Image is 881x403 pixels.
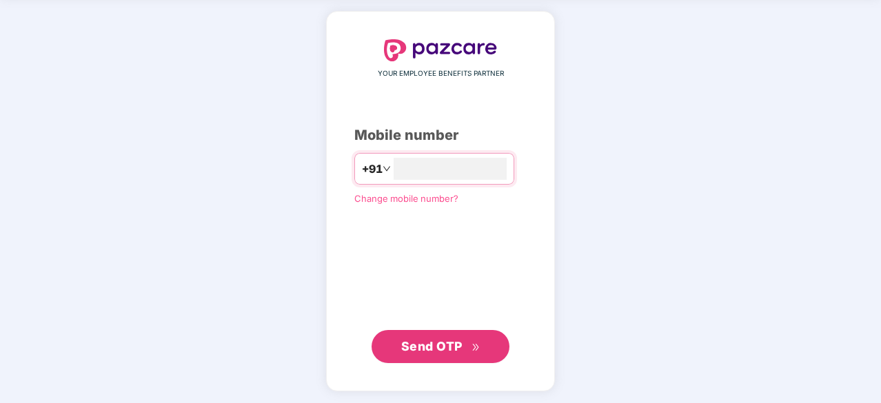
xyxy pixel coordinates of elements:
[354,193,458,204] a: Change mobile number?
[383,165,391,173] span: down
[472,343,480,352] span: double-right
[362,161,383,178] span: +91
[384,39,497,61] img: logo
[372,330,509,363] button: Send OTPdouble-right
[401,339,463,353] span: Send OTP
[378,68,504,79] span: YOUR EMPLOYEE BENEFITS PARTNER
[354,125,527,146] div: Mobile number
